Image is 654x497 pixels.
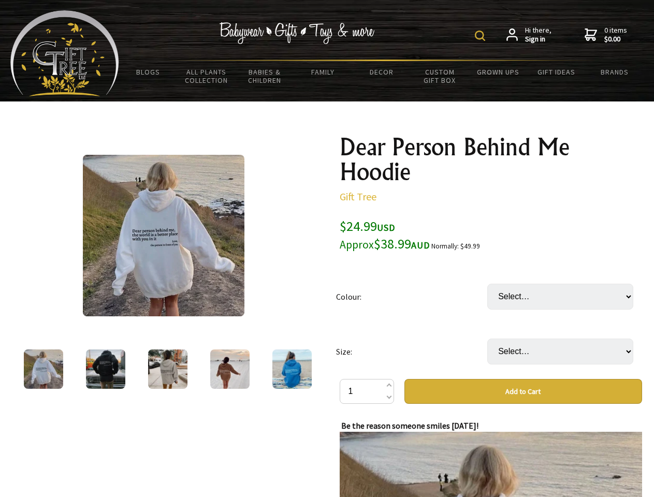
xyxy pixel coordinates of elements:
td: Size: [336,324,487,379]
img: Dear Person Behind Me Hoodie [83,155,244,316]
span: 0 items [604,25,627,44]
a: BLOGS [119,61,178,83]
a: Gift Tree [340,190,376,203]
a: Hi there,Sign in [506,26,551,44]
td: Colour: [336,269,487,324]
a: Decor [352,61,411,83]
img: product search [475,31,485,41]
img: Dear Person Behind Me Hoodie [210,349,250,389]
img: Dear Person Behind Me Hoodie [86,349,125,389]
span: USD [377,222,395,233]
a: Babies & Children [236,61,294,91]
a: 0 items$0.00 [585,26,627,44]
strong: Sign in [525,35,551,44]
button: Add to Cart [404,379,642,404]
img: Babywear - Gifts - Toys & more [220,22,375,44]
img: Dear Person Behind Me Hoodie [24,349,63,389]
strong: $0.00 [604,35,627,44]
a: Family [294,61,353,83]
span: $24.99 $38.99 [340,217,430,252]
h1: Dear Person Behind Me Hoodie [340,135,642,184]
a: Gift Ideas [527,61,586,83]
span: Hi there, [525,26,551,44]
a: Brands [586,61,644,83]
small: Approx [340,238,374,252]
img: Dear Person Behind Me Hoodie [148,349,187,389]
img: Babyware - Gifts - Toys and more... [10,10,119,96]
span: AUD [411,239,430,251]
a: All Plants Collection [178,61,236,91]
img: Dear Person Behind Me Hoodie [272,349,312,389]
a: Custom Gift Box [411,61,469,91]
a: Grown Ups [469,61,527,83]
small: Normally: $49.99 [431,242,480,251]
